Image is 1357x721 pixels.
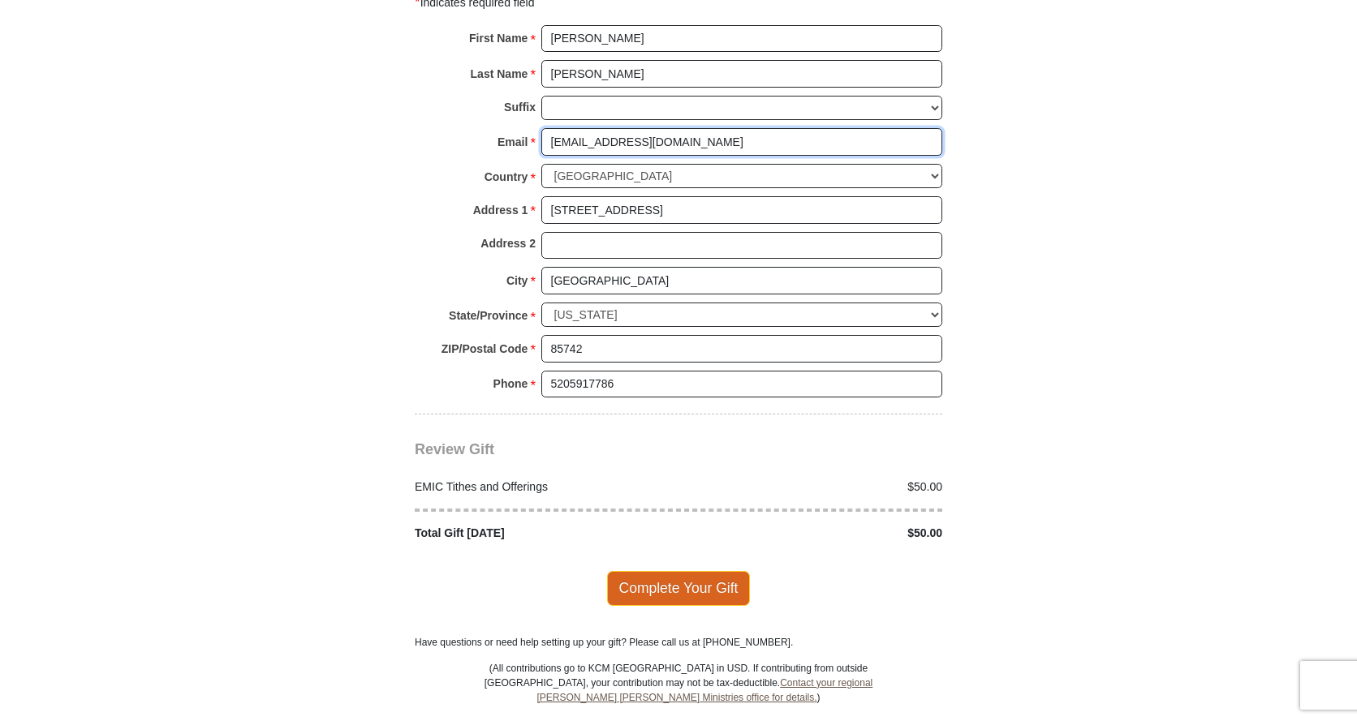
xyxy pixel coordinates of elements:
[506,269,528,292] strong: City
[493,372,528,395] strong: Phone
[415,635,942,650] p: Have questions or need help setting up your gift? Please call us at [PHONE_NUMBER].
[407,479,679,496] div: EMIC Tithes and Offerings
[498,131,528,153] strong: Email
[480,232,536,255] strong: Address 2
[678,479,951,496] div: $50.00
[607,571,751,605] span: Complete Your Gift
[504,96,536,118] strong: Suffix
[442,337,528,360] strong: ZIP/Postal Code
[485,165,528,188] strong: Country
[471,62,528,85] strong: Last Name
[678,525,951,542] div: $50.00
[536,677,872,703] a: Contact your regional [PERSON_NAME] [PERSON_NAME] Ministries office for details.
[407,525,679,542] div: Total Gift [DATE]
[449,304,528,327] strong: State/Province
[469,27,528,49] strong: First Name
[473,199,528,221] strong: Address 1
[415,441,494,457] span: Review Gift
